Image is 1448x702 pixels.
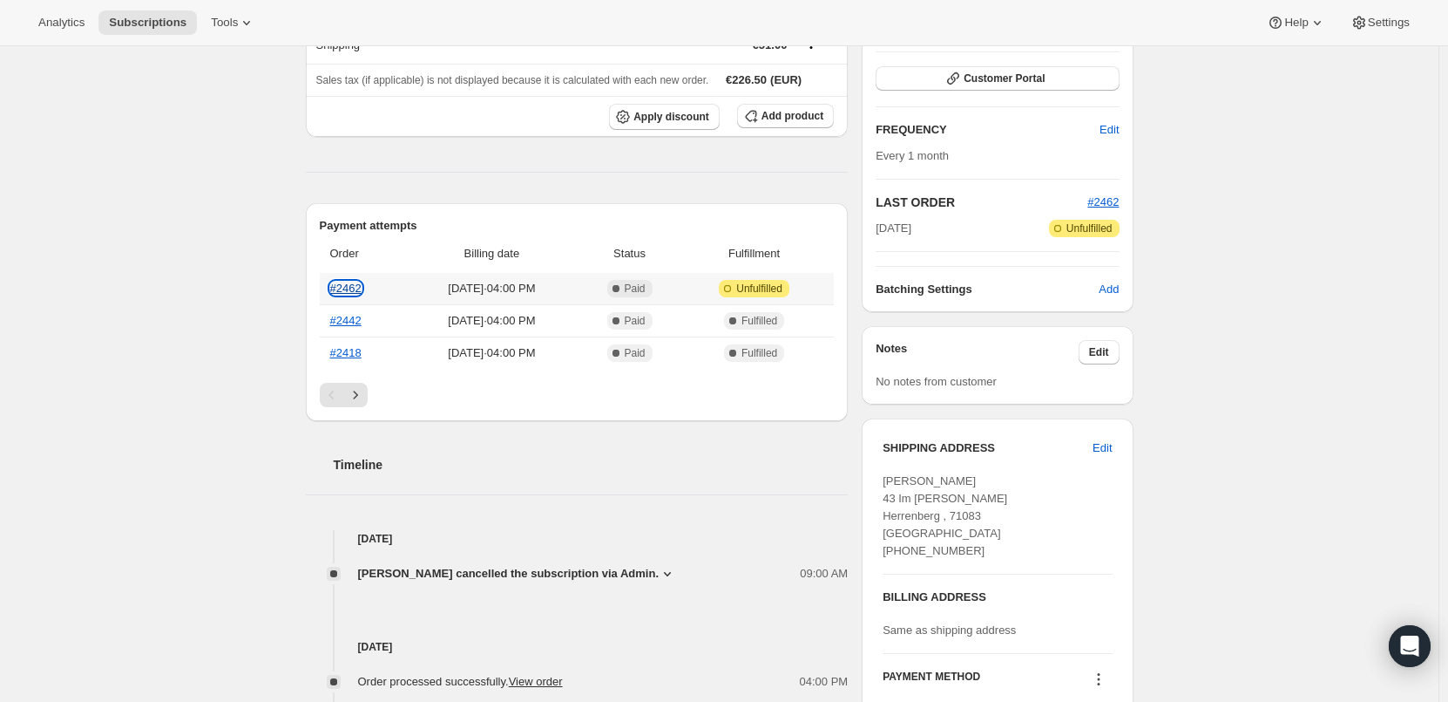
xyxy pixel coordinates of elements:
[211,16,238,30] span: Tools
[320,217,835,235] h2: Payment attempts
[625,282,646,296] span: Paid
[358,565,660,583] span: [PERSON_NAME] cancelled the subscription via Admin.
[320,383,835,407] nav: Pagination
[726,73,767,86] span: €226.50
[876,121,1100,139] h2: FREQUENCY
[1089,345,1109,359] span: Edit
[98,10,197,35] button: Subscriptions
[109,16,186,30] span: Subscriptions
[330,346,362,359] a: #2418
[767,72,802,89] span: (EUR)
[736,282,782,296] span: Unfulfilled
[883,589,1112,606] h3: BILLING ADDRESS
[585,245,674,262] span: Status
[1100,121,1119,139] span: Edit
[1089,116,1129,144] button: Edit
[753,38,788,51] span: €51.00
[409,312,574,330] span: [DATE] · 04:00 PM
[737,104,834,128] button: Add product
[741,314,777,328] span: Fulfilled
[883,474,1007,557] span: [PERSON_NAME] 43 Im [PERSON_NAME] Herrenberg , 71083 [GEOGRAPHIC_DATA] [PHONE_NUMBER]
[876,340,1079,365] h3: Notes
[1082,434,1122,462] button: Edit
[38,16,85,30] span: Analytics
[876,375,997,388] span: No notes from customer
[876,66,1119,91] button: Customer Portal
[876,281,1099,298] h6: Batching Settings
[1099,281,1119,298] span: Add
[358,675,563,688] span: Order processed successfully.
[343,383,368,407] button: Next
[330,282,362,295] a: #2462
[685,245,823,262] span: Fulfillment
[1340,10,1420,35] button: Settings
[883,670,980,693] h3: PAYMENT METHOD
[876,220,911,237] span: [DATE]
[409,280,574,297] span: [DATE] · 04:00 PM
[316,74,709,86] span: Sales tax (if applicable) is not displayed because it is calculated with each new order.
[964,72,1045,85] span: Customer Portal
[330,314,362,327] a: #2442
[1093,440,1112,457] span: Edit
[1284,16,1308,30] span: Help
[1087,195,1119,208] a: #2462
[409,245,574,262] span: Billing date
[876,194,1087,211] h2: LAST ORDER
[1066,222,1113,235] span: Unfulfilled
[1389,625,1431,667] div: Open Intercom Messenger
[334,456,849,474] h2: Timeline
[876,149,949,162] span: Every 1 month
[625,314,646,328] span: Paid
[741,346,777,360] span: Fulfilled
[509,675,563,688] a: View order
[1256,10,1336,35] button: Help
[800,673,849,691] span: 04:00 PM
[200,10,266,35] button: Tools
[1079,340,1120,365] button: Edit
[1087,194,1119,211] button: #2462
[1368,16,1410,30] span: Settings
[883,440,1093,457] h3: SHIPPING ADDRESS
[761,109,823,123] span: Add product
[306,638,849,656] h4: [DATE]
[409,344,574,362] span: [DATE] · 04:00 PM
[28,10,95,35] button: Analytics
[625,346,646,360] span: Paid
[306,530,849,548] h4: [DATE]
[800,565,848,583] span: 09:00 AM
[633,110,709,124] span: Apply discount
[320,235,404,273] th: Order
[883,624,1016,637] span: Same as shipping address
[609,104,720,130] button: Apply discount
[358,565,677,583] button: [PERSON_NAME] cancelled the subscription via Admin.
[1088,276,1129,303] button: Add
